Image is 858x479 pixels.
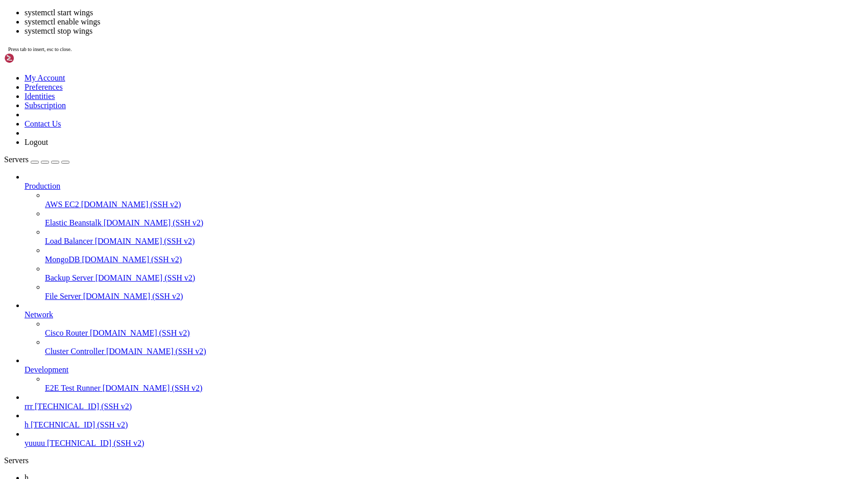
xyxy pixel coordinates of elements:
a: Network [25,310,854,319]
img: Shellngn [4,53,63,63]
li: systemctl stop wings [25,27,854,36]
li: MongoDB [DOMAIN_NAME] (SSH v2) [45,246,854,264]
a: Production [25,182,854,191]
li: Load Balancer [DOMAIN_NAME] (SSH v2) [45,228,854,246]
x-row: map[Accept:[application/vnd.pterodactyl.v1+json] Authorization:[[AUTH_TOKEN]] Co [4,180,726,192]
span: [TECHNICAL_ID] (SSH v2) [47,439,144,447]
span: Development [25,365,68,374]
li: systemctl start wings [25,8,854,17]
x-row: Welcome to Ubuntu 22.04.5 LTS (GNU/Linux 6.8.12-9-pve x86_64) [4,4,726,16]
span: AWS EC2 [45,200,79,209]
span: [DOMAIN_NAME] (SSH v2) [103,384,203,392]
a: Identities [25,92,55,100]
span: E2E Test Runner [45,384,101,392]
x-row: ntent-Type:[application/json]][URL] configured wings. [4,192,726,204]
span: [DOMAIN_NAME] (SSH v2) [96,273,196,282]
span: [DOMAIN_NAME] (SSH v2) [104,218,204,227]
x-row: * Documentation: [URL][DOMAIN_NAME] [4,28,726,39]
a: Load Balancer [DOMAIN_NAME] (SSH v2) [45,237,854,246]
a: Logout [25,138,48,146]
a: Preferences [25,83,63,91]
span: Cluster Controller [45,347,104,356]
span: [DOMAIN_NAME] (SSH v2) [90,329,190,337]
x-row: la_i4UoHwNFikbqepLiMxnvgVAZ8xfZhQF4o3bh7bJCR99 --node 4 [4,121,726,133]
span: Network [25,310,53,319]
span: Elastic Beanstalk [45,218,102,227]
a: E2E Test Runner [DOMAIN_NAME] (SSH v2) [45,384,854,393]
li: Network [25,301,854,356]
a: Backup Server [DOMAIN_NAME] (SSH v2) [45,273,854,283]
span: h [25,420,29,429]
x-row: * Support: [URL][DOMAIN_NAME] [4,51,726,63]
x-row: Last login: [DATE] from [TECHNICAL_ID] [4,98,726,110]
a: My Account [25,73,65,82]
li: Cluster Controller [DOMAIN_NAME] (SSH v2) [45,338,854,356]
span: [TECHNICAL_ID] (SSH v2) [35,402,132,411]
li: systemctl enable wings [25,17,854,27]
a: h [TECHNICAL_ID] (SSH v2) [25,420,854,430]
span: [DOMAIN_NAME] (SSH v2) [82,255,182,264]
span: [DOMAIN_NAME] (SSH v2) [95,237,195,245]
a: Cluster Controller [DOMAIN_NAME] (SSH v2) [45,347,854,356]
li: h [TECHNICAL_ID] (SSH v2) [25,411,854,430]
a: File Server [DOMAIN_NAME] (SSH v2) [45,292,854,301]
li: Development [25,356,854,393]
span: Press tab to insert, esc to close. [8,46,71,52]
li: E2E Test Runner [DOMAIN_NAME] (SSH v2) [45,374,854,393]
span: Override existing configuration file [10,168,212,180]
li: AWS EC2 [DOMAIN_NAME] (SSH v2) [45,191,854,209]
a: rrr [TECHNICAL_ID] (SSH v2) [25,402,854,411]
span: yuuuu [25,439,45,447]
span: MongoDB [45,255,80,264]
x-row: root@[PERSON_NAME]-vps-1357929848974348328-1:~# cd /etc/pterodactyl && sudo wings configure --pan... [4,110,726,121]
li: Backup Server [DOMAIN_NAME] (SSH v2) [45,264,854,283]
a: Elastic Beanstalk [DOMAIN_NAME] (SSH v2) [45,218,854,228]
a: yuuuu [TECHNICAL_ID] (SSH v2) [25,439,854,448]
span: [DOMAIN_NAME] (SSH v2) [83,292,183,300]
a: Subscription [25,101,66,110]
a: MongoDB [DOMAIN_NAME] (SSH v2) [45,255,854,264]
li: Production [25,172,854,301]
span: [DOMAIN_NAME] (SSH v2) [81,200,181,209]
li: rrr [TECHNICAL_ID] (SSH v2) [25,393,854,411]
li: Elastic Beanstalk [DOMAIN_NAME] (SSH v2) [45,209,854,228]
a: Servers [4,155,69,164]
li: yuuuu [TECHNICAL_ID] (SSH v2) [25,430,854,448]
a: Development [25,365,854,374]
a: AWS EC2 [DOMAIN_NAME] (SSH v2) [45,200,854,209]
span: Servers [4,155,29,164]
span: Load Balancer [45,237,93,245]
span: Production [25,182,60,190]
li: Cisco Router [DOMAIN_NAME] (SSH v2) [45,319,854,338]
div: Servers [4,456,854,465]
span: Cisco Router [45,329,88,337]
span: Yes [212,168,229,180]
a: Cisco Router [DOMAIN_NAME] (SSH v2) [45,329,854,338]
li: File Server [DOMAIN_NAME] (SSH v2) [45,283,854,301]
span: File Server [45,292,81,300]
span: Backup Server [45,273,93,282]
a: Contact Us [25,119,61,128]
x-row: New release '24.04.3 LTS' available. [4,63,726,74]
x-row: * Management: [URL][DOMAIN_NAME] [4,39,726,51]
x-row: root@[PERSON_NAME]-vps-1357929848974348328-1:/etc/pterodactyl# sys [4,204,726,215]
span: [TECHNICAL_ID] (SSH v2) [31,420,128,429]
span: [DOMAIN_NAME] (SSH v2) [106,347,206,356]
x-row: Run 'do-release-upgrade' to upgrade to it. [4,74,726,86]
span: rrr [25,402,33,411]
span: ? [4,168,10,180]
div: (58, 17) [343,204,348,215]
